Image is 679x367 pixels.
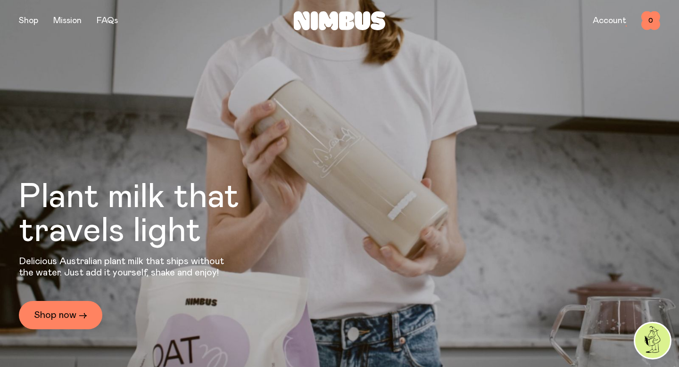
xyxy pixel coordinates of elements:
[635,323,670,358] img: agent
[19,301,102,329] a: Shop now →
[593,17,626,25] a: Account
[641,11,660,30] button: 0
[53,17,82,25] a: Mission
[97,17,118,25] a: FAQs
[19,180,290,248] h1: Plant milk that travels light
[19,256,230,278] p: Delicious Australian plant milk that ships without the water. Just add it yourself, shake and enjoy!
